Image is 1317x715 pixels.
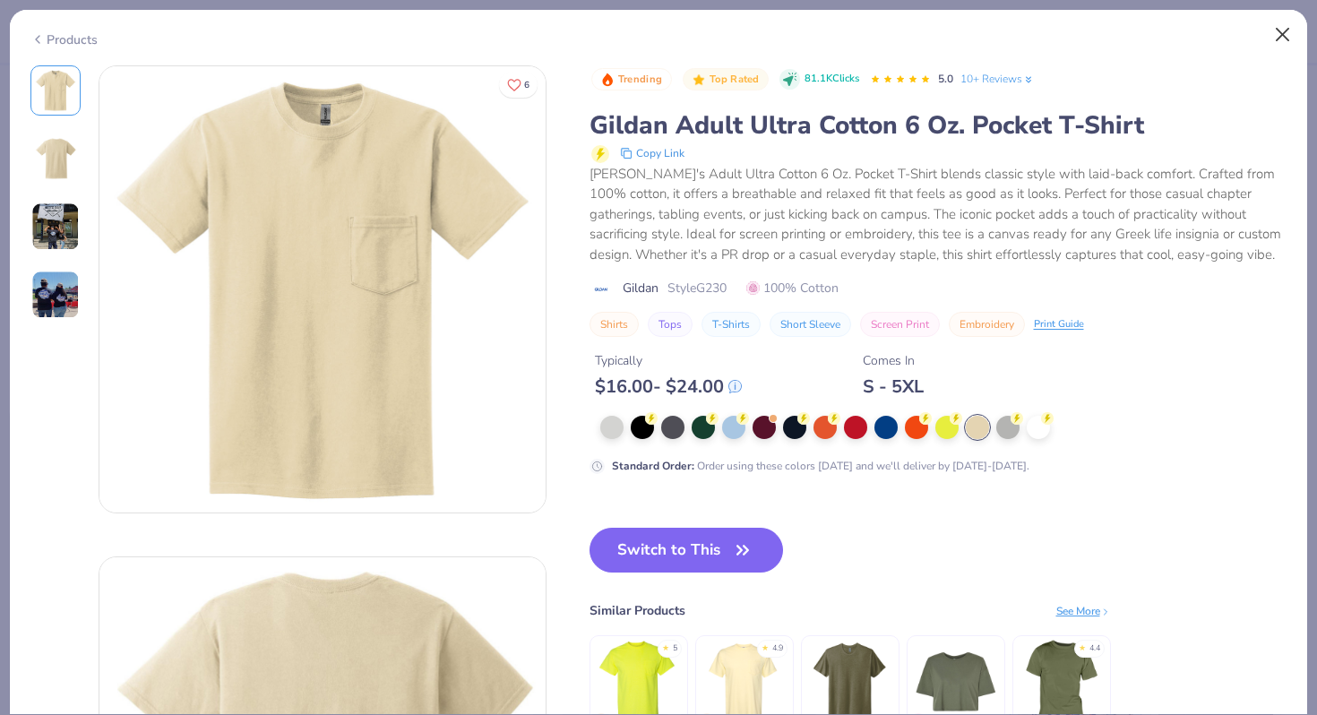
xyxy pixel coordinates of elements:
div: 5.0 Stars [870,65,931,94]
img: Front [99,66,546,513]
button: Screen Print [860,312,940,337]
button: Badge Button [591,68,672,91]
img: User generated content [31,202,80,251]
span: Gildan [623,279,658,297]
div: 5 [673,642,677,655]
strong: Standard Order : [612,459,694,473]
div: Similar Products [590,601,685,620]
span: Style G230 [667,279,727,297]
div: S - 5XL [863,375,924,398]
div: Order using these colors [DATE] and we'll deliver by [DATE]-[DATE]. [612,458,1029,474]
button: Close [1266,18,1300,52]
button: T-Shirts [702,312,761,337]
img: Front [34,69,77,112]
div: Gildan Adult Ultra Cotton 6 Oz. Pocket T-Shirt [590,108,1287,142]
div: 4.9 [772,642,783,655]
div: Comes In [863,351,924,370]
div: Print Guide [1034,317,1084,332]
div: 4.4 [1089,642,1100,655]
div: ★ [662,642,669,650]
span: 100% Cotton [746,279,839,297]
button: Shirts [590,312,639,337]
div: ★ [762,642,769,650]
span: 6 [524,81,529,90]
div: See More [1056,603,1111,619]
button: copy to clipboard [615,142,690,164]
div: $ 16.00 - $ 24.00 [595,375,742,398]
img: User generated content [31,271,80,319]
button: Short Sleeve [770,312,851,337]
div: [PERSON_NAME]'s Adult Ultra Cotton 6 Oz. Pocket T-Shirt blends classic style with laid-back comfo... [590,164,1287,265]
button: Tops [648,312,693,337]
span: Trending [618,74,662,84]
span: Top Rated [710,74,760,84]
span: 81.1K Clicks [805,72,859,87]
img: Back [34,137,77,180]
div: Products [30,30,98,49]
button: Switch to This [590,528,784,573]
button: Like [499,72,538,98]
div: Typically [595,351,742,370]
span: 5.0 [938,72,953,86]
button: Embroidery [949,312,1025,337]
img: Top Rated sort [692,73,706,87]
div: ★ [1079,642,1086,650]
img: brand logo [590,282,614,297]
button: Badge Button [683,68,769,91]
img: Trending sort [600,73,615,87]
a: 10+ Reviews [960,71,1035,87]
